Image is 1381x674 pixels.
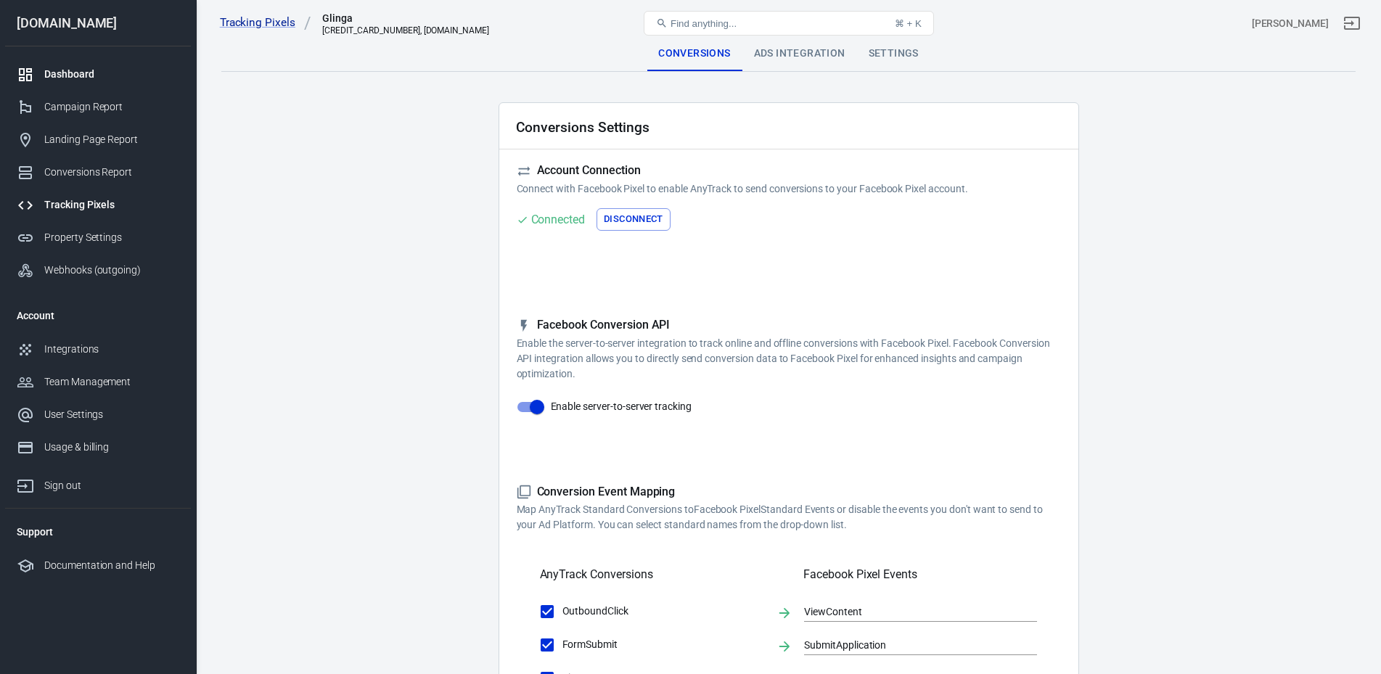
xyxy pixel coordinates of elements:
a: Property Settings [5,221,191,254]
h5: Facebook Pixel Events [803,567,1037,582]
li: Account [5,298,191,333]
a: Sign out [1335,6,1369,41]
button: Find anything...⌘ + K [644,11,934,36]
div: Integrations [44,342,179,357]
a: Campaign Report [5,91,191,123]
a: Dashboard [5,58,191,91]
div: Landing Page Report [44,132,179,147]
div: Documentation and Help [44,558,179,573]
div: Campaign Report [44,99,179,115]
div: Tracking Pixels [44,197,179,213]
a: Tracking Pixels [220,15,311,30]
div: Account id: VW6wEJAx [1252,16,1329,31]
input: Event Name [804,636,1015,654]
div: Sign out [44,478,179,493]
a: Landing Page Report [5,123,191,156]
div: 653770187084320, casatech-es.com [322,25,489,36]
span: FormSubmit [562,637,765,652]
span: Find anything... [671,18,737,29]
h2: Conversions Settings [516,120,649,135]
input: Event Name [804,602,1015,620]
div: Connected [531,210,586,229]
span: OutboundClick [562,604,765,619]
div: Glinga [322,11,467,25]
div: Ads Integration [742,36,857,71]
div: [DOMAIN_NAME] [5,17,191,30]
a: Conversions Report [5,156,191,189]
a: Usage & billing [5,431,191,464]
div: Settings [857,36,930,71]
div: Conversions [647,36,742,71]
p: Map AnyTrack Standard Conversions to Facebook Pixel Standard Events or disable the events you don... [517,502,1061,533]
div: ⌘ + K [895,18,922,29]
div: Usage & billing [44,440,179,455]
h5: Conversion Event Mapping [517,485,1061,500]
div: User Settings [44,407,179,422]
a: Team Management [5,366,191,398]
span: Enable server-to-server tracking [551,399,692,414]
div: Team Management [44,374,179,390]
h5: Account Connection [517,163,1061,178]
div: Conversions Report [44,165,179,180]
button: Disconnect [597,208,671,231]
p: Connect with Facebook Pixel to enable AnyTrack to send conversions to your Facebook Pixel account. [517,181,1061,197]
a: Sign out [5,464,191,502]
a: Tracking Pixels [5,189,191,221]
a: User Settings [5,398,191,431]
p: Enable the server-to-server integration to track online and offline conversions with Facebook Pix... [517,336,1061,382]
a: Integrations [5,333,191,366]
h5: AnyTrack Conversions [540,567,653,582]
a: Webhooks (outgoing) [5,254,191,287]
div: Webhooks (outgoing) [44,263,179,278]
div: Dashboard [44,67,179,82]
h5: Facebook Conversion API [517,318,1061,333]
li: Support [5,514,191,549]
div: Property Settings [44,230,179,245]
